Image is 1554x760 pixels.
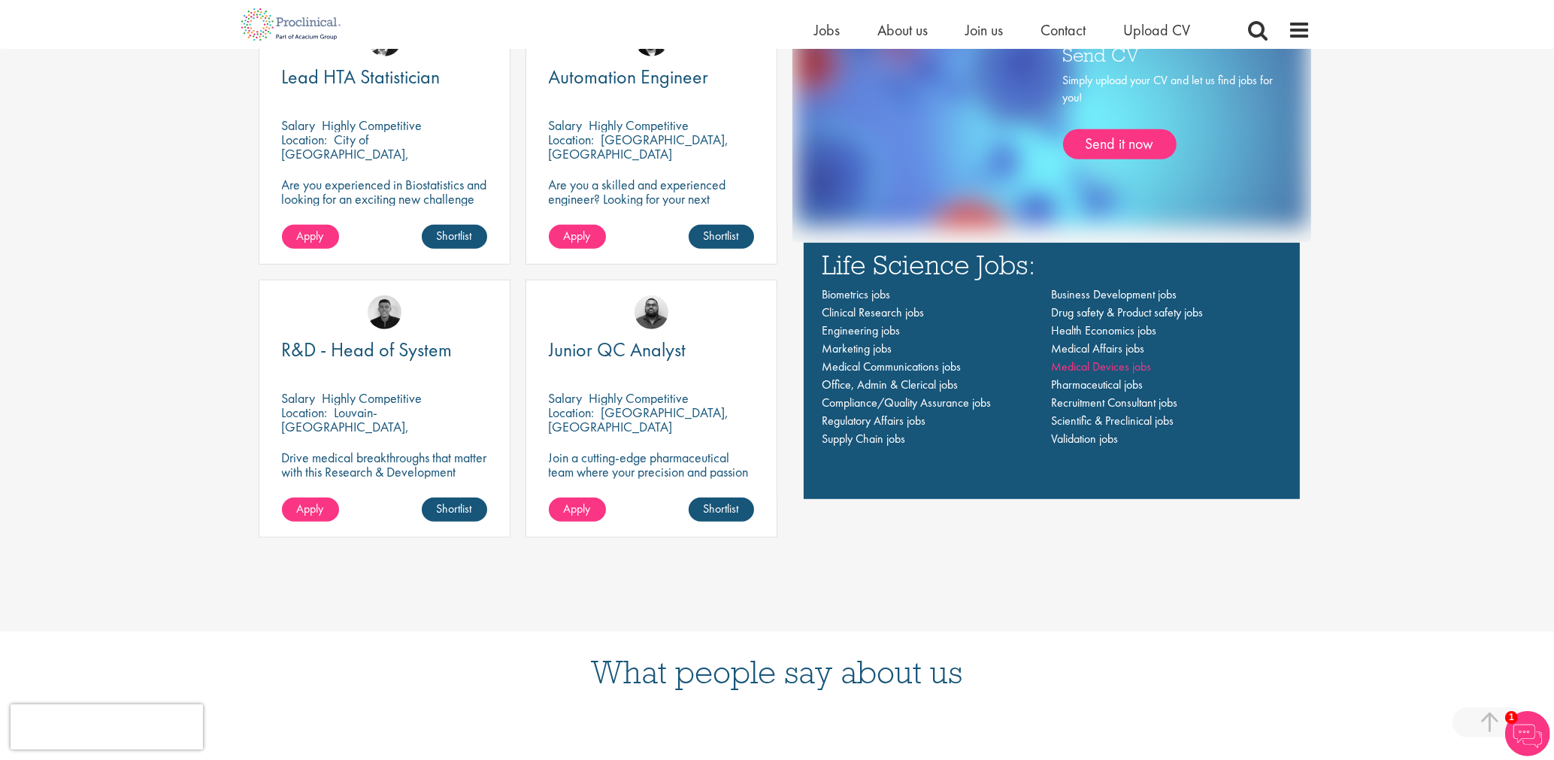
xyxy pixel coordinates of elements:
a: Send it now [1063,129,1177,159]
p: [GEOGRAPHIC_DATA], [GEOGRAPHIC_DATA] [549,404,729,435]
a: R&D - Head of System [282,341,487,359]
a: Apply [549,225,606,249]
span: Salary [549,117,583,134]
p: Highly Competitive [589,389,689,407]
span: Location: [549,404,595,421]
p: City of [GEOGRAPHIC_DATA], [GEOGRAPHIC_DATA] [282,131,410,177]
a: Pharmaceutical jobs [1052,377,1144,392]
span: Junior QC Analyst [549,337,686,362]
a: Medical Affairs jobs [1052,341,1145,356]
a: Drug safety & Product safety jobs [1052,304,1204,320]
a: Shortlist [422,498,487,522]
p: Are you a skilled and experienced engineer? Looking for your next opportunity to assist with impa... [549,177,754,235]
a: Shortlist [689,225,754,249]
a: Apply [549,498,606,522]
a: Apply [282,498,339,522]
a: Clinical Research jobs [822,304,925,320]
div: Simply upload your CV and let us find jobs for you! [1063,72,1274,159]
a: Supply Chain jobs [822,431,906,447]
span: Apply [564,501,591,516]
a: Apply [282,225,339,249]
p: [GEOGRAPHIC_DATA], [GEOGRAPHIC_DATA] [549,131,729,162]
a: Regulatory Affairs jobs [822,413,926,428]
a: Jobs [815,20,841,40]
p: Louvain-[GEOGRAPHIC_DATA], [GEOGRAPHIC_DATA] [282,404,410,450]
span: 1 [1505,711,1518,724]
a: Scientific & Preclinical jobs [1052,413,1174,428]
a: Lead HTA Statistician [282,68,487,86]
a: Shortlist [689,498,754,522]
p: Highly Competitive [323,117,423,134]
p: Are you experienced in Biostatistics and looking for an exciting new challenge where you can assi... [282,177,487,235]
a: Health Economics jobs [1052,322,1157,338]
h3: Send CV [1063,44,1274,64]
a: Junior QC Analyst [549,341,754,359]
a: Recruitment Consultant jobs [1052,395,1178,410]
img: Chatbot [1505,711,1550,756]
p: Drive medical breakthroughs that matter with this Research & Development position! [282,450,487,493]
a: Validation jobs [1052,431,1119,447]
img: Christian Andersen [368,295,401,329]
p: Highly Competitive [323,389,423,407]
p: Highly Competitive [589,117,689,134]
span: Apply [297,501,324,516]
span: Lead HTA Statistician [282,64,441,89]
a: Automation Engineer [549,68,754,86]
span: Salary [282,117,316,134]
span: Location: [282,131,328,148]
a: Medical Devices jobs [1052,359,1152,374]
a: Medical Communications jobs [822,359,962,374]
iframe: reCAPTCHA [11,704,203,749]
span: Apply [297,228,324,244]
nav: Main navigation [822,286,1281,448]
h3: Life Science Jobs: [822,250,1281,278]
span: Salary [549,389,583,407]
a: Marketing jobs [822,341,892,356]
span: Salary [282,389,316,407]
span: Location: [549,131,595,148]
img: Ashley Bennett [635,295,668,329]
a: Engineering jobs [822,322,901,338]
a: Contact [1041,20,1086,40]
a: Compliance/Quality Assurance jobs [822,395,992,410]
a: About us [878,20,928,40]
a: Office, Admin & Clerical jobs [822,377,959,392]
a: Business Development jobs [1052,286,1177,302]
a: Shortlist [422,225,487,249]
a: Biometrics jobs [822,286,891,302]
a: Upload CV [1124,20,1191,40]
p: Join a cutting-edge pharmaceutical team where your precision and passion for quality will help sh... [549,450,754,507]
a: Join us [966,20,1004,40]
span: Apply [564,228,591,244]
span: Location: [282,404,328,421]
span: R&D - Head of System [282,337,453,362]
span: Automation Engineer [549,64,709,89]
